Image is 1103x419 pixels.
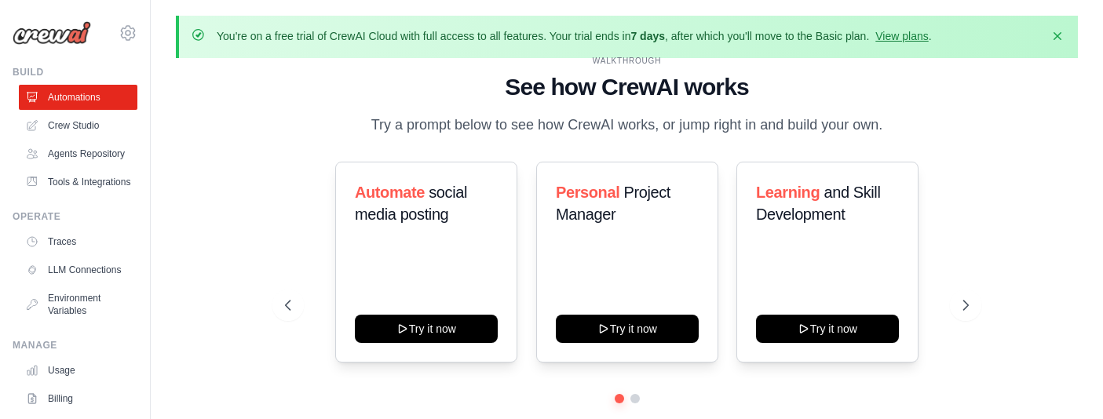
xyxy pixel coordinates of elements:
button: Try it now [556,315,699,343]
strong: 7 days [630,30,665,42]
a: Billing [19,386,137,411]
div: Manage [13,339,137,352]
img: Logo [13,21,91,45]
a: LLM Connections [19,257,137,282]
a: Automations [19,85,137,110]
button: Try it now [355,315,498,343]
h1: See how CrewAI works [285,73,969,101]
span: Personal [556,184,619,201]
p: Try a prompt below to see how CrewAI works, or jump right in and build your own. [363,114,891,137]
a: Crew Studio [19,113,137,138]
div: WALKTHROUGH [285,55,969,67]
p: You're on a free trial of CrewAI Cloud with full access to all features. Your trial ends in , aft... [217,28,932,44]
a: Tools & Integrations [19,169,137,195]
a: Usage [19,358,137,383]
a: Environment Variables [19,286,137,323]
button: Try it now [756,315,899,343]
a: Agents Repository [19,141,137,166]
div: Build [13,66,137,78]
span: Learning [756,184,820,201]
span: Project Manager [556,184,670,223]
div: Operate [13,210,137,223]
a: View plans [875,30,928,42]
span: Automate [355,184,425,201]
span: social media posting [355,184,467,223]
a: Traces [19,229,137,254]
